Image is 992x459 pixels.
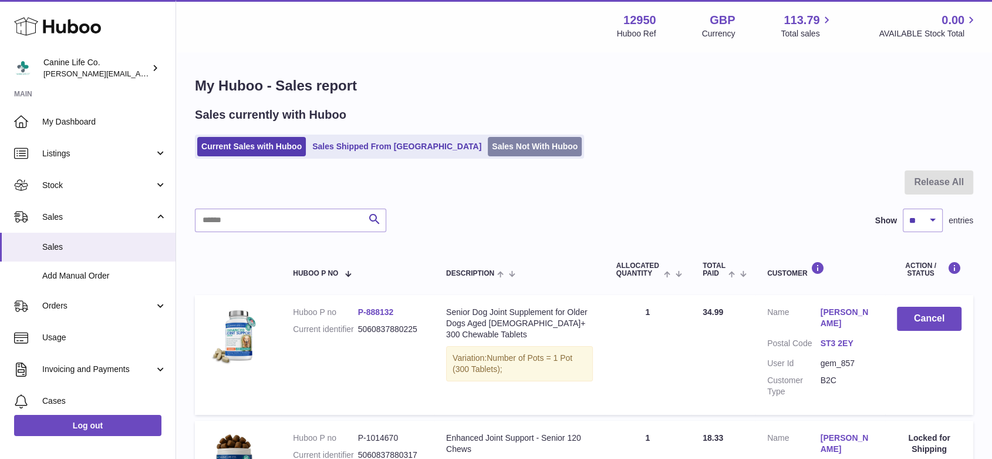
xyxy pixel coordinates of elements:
[781,12,833,39] a: 113.79 Total sales
[43,57,149,79] div: Canine Life Co.
[767,262,873,277] div: Customer
[767,433,821,458] dt: Name
[767,338,821,352] dt: Postal Code
[767,307,821,332] dt: Name
[293,270,338,277] span: Huboo P no
[293,307,357,318] dt: Huboo P no
[358,307,394,317] a: P-888132
[821,433,874,455] a: [PERSON_NAME]
[784,12,819,28] span: 113.79
[195,107,346,123] h2: Sales currently with Huboo
[879,28,978,39] span: AVAILABLE Stock Total
[42,242,167,253] span: Sales
[453,353,572,374] span: Number of Pots = 1 Pot (300 Tablets);
[821,358,874,369] dd: gem_857
[879,12,978,39] a: 0.00 AVAILABLE Stock Total
[897,433,961,455] div: Locked for Shipping
[446,346,593,381] div: Variation:
[42,396,167,407] span: Cases
[605,295,691,414] td: 1
[767,358,821,369] dt: User Id
[703,433,723,443] span: 18.33
[616,262,661,277] span: ALLOCATED Quantity
[446,433,593,455] div: Enhanced Joint Support - Senior 120 Chews
[43,69,235,78] span: [PERSON_NAME][EMAIL_ADDRESS][DOMAIN_NAME]
[42,300,154,311] span: Orders
[702,28,735,39] div: Currency
[446,307,593,340] div: Senior Dog Joint Supplement for Older Dogs Aged [DEMOGRAPHIC_DATA]+ 300 Chewable Tablets
[703,262,726,277] span: Total paid
[42,148,154,159] span: Listings
[195,76,973,95] h1: My Huboo - Sales report
[446,270,494,277] span: Description
[42,212,154,223] span: Sales
[358,433,423,444] dd: P-1014670
[897,262,961,277] div: Action / Status
[897,307,961,331] button: Cancel
[942,12,964,28] span: 0.00
[781,28,833,39] span: Total sales
[488,137,582,156] a: Sales Not With Huboo
[293,324,357,335] dt: Current identifier
[821,338,874,349] a: ST3 2EY
[197,137,306,156] a: Current Sales with Huboo
[623,12,656,28] strong: 12950
[308,137,485,156] a: Sales Shipped From [GEOGRAPHIC_DATA]
[949,215,973,226] span: entries
[42,364,154,375] span: Invoicing and Payments
[42,332,167,343] span: Usage
[42,180,154,191] span: Stock
[42,270,167,282] span: Add Manual Order
[207,307,265,366] img: clsg-senior-1-pack-shot-with-tablets-and-uk-flag-2000x2000px.jpg
[358,324,423,335] dd: 5060837880225
[617,28,656,39] div: Huboo Ref
[293,433,357,444] dt: Huboo P no
[821,307,874,329] a: [PERSON_NAME]
[821,375,874,397] dd: B2C
[42,116,167,128] span: My Dashboard
[875,215,897,226] label: Show
[767,375,821,397] dt: Customer Type
[14,415,161,436] a: Log out
[710,12,735,28] strong: GBP
[14,59,32,77] img: kevin@clsgltd.co.uk
[703,307,723,317] span: 34.99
